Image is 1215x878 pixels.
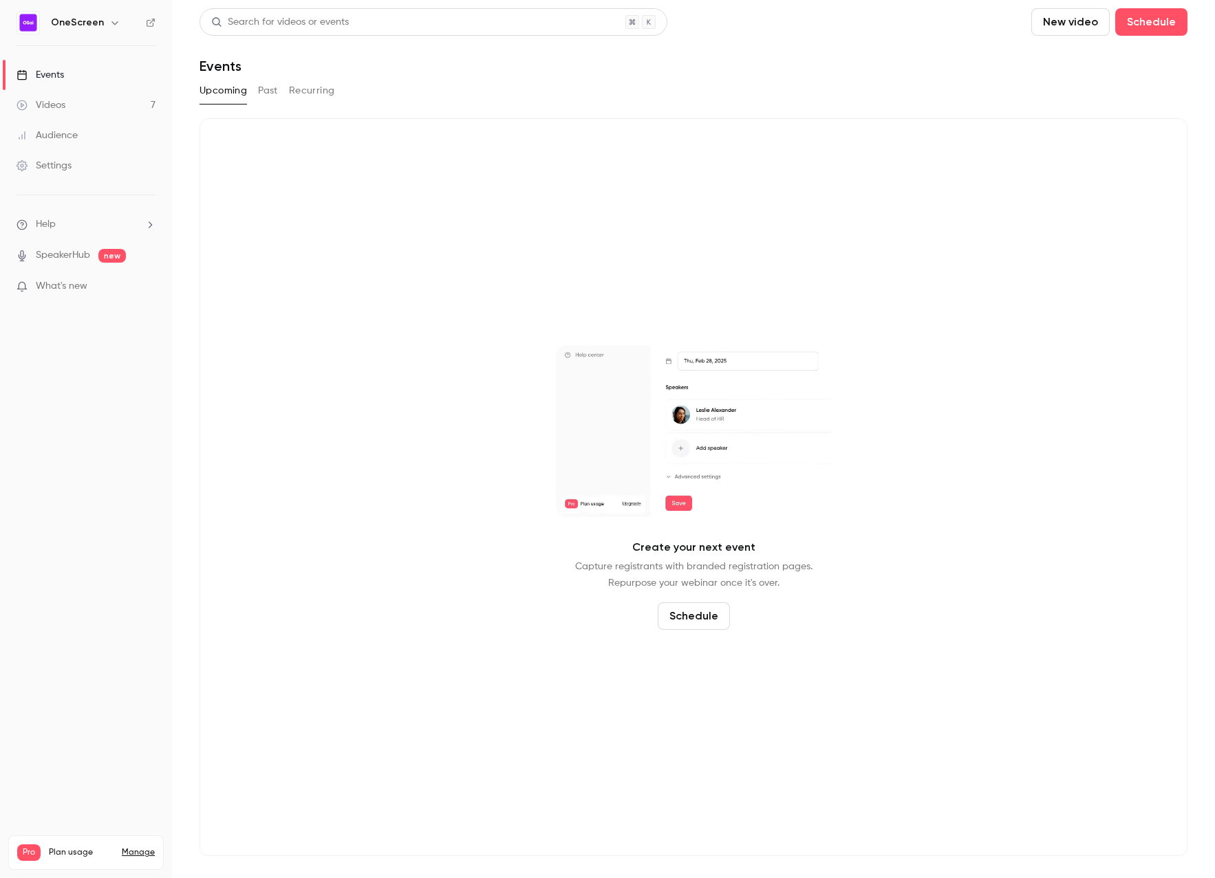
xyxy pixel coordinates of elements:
[289,80,335,102] button: Recurring
[211,15,349,30] div: Search for videos or events
[17,12,39,34] img: OneScreen
[17,68,64,82] div: Events
[1115,8,1187,36] button: Schedule
[17,98,65,112] div: Videos
[122,847,155,858] a: Manage
[51,16,104,30] h6: OneScreen
[36,279,87,294] span: What's new
[36,248,90,263] a: SpeakerHub
[575,558,813,591] p: Capture registrants with branded registration pages. Repurpose your webinar once it's over.
[139,281,155,293] iframe: Noticeable Trigger
[49,847,114,858] span: Plan usage
[258,80,278,102] button: Past
[36,217,56,232] span: Help
[200,58,241,74] h1: Events
[658,602,730,630] button: Schedule
[17,844,41,861] span: Pro
[17,129,78,142] div: Audience
[98,249,126,263] span: new
[200,80,247,102] button: Upcoming
[17,159,72,173] div: Settings
[17,217,155,232] li: help-dropdown-opener
[1031,8,1110,36] button: New video
[632,539,755,556] p: Create your next event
